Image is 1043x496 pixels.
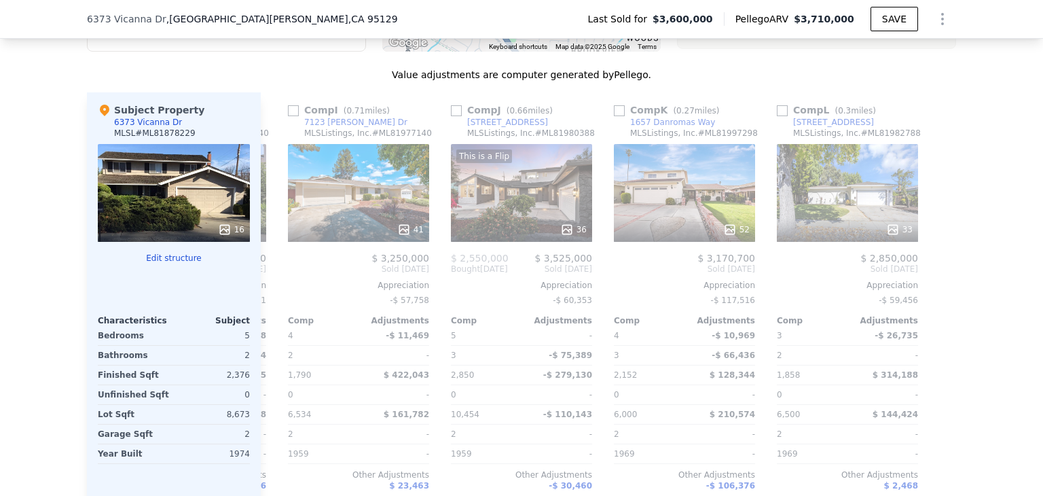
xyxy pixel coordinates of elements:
[348,14,398,24] span: , CA 95129
[166,12,398,26] span: , [GEOGRAPHIC_DATA][PERSON_NAME]
[684,315,755,326] div: Adjustments
[98,425,171,444] div: Garage Sqft
[451,390,456,400] span: 0
[98,315,174,326] div: Characteristics
[288,117,407,128] a: 7123 [PERSON_NAME] Dr
[777,315,847,326] div: Comp
[777,117,874,128] a: [STREET_ADDRESS]
[508,264,592,274] span: Sold [DATE]
[614,315,684,326] div: Comp
[451,331,456,340] span: 5
[614,264,755,274] span: Sold [DATE]
[288,103,395,117] div: Comp I
[777,470,918,480] div: Other Adjustments
[929,5,956,33] button: Show Options
[451,280,592,291] div: Appreciation
[614,470,755,480] div: Other Adjustments
[553,296,592,305] span: -$ 60,353
[777,390,782,400] span: 0
[390,296,429,305] span: -$ 57,758
[177,385,250,404] div: 0
[687,425,755,444] div: -
[860,253,918,264] span: $ 2,850,000
[710,410,755,419] span: $ 210,574
[386,34,431,52] a: Open this area in Google Maps (opens a new window)
[451,444,519,463] div: 1959
[467,117,548,128] div: [STREET_ADDRESS]
[451,370,474,380] span: 2,850
[177,326,250,345] div: 5
[489,42,547,52] button: Keyboard shortcuts
[614,390,619,400] span: 0
[386,34,431,52] img: Google
[288,315,359,326] div: Comp
[653,12,713,26] span: $3,600,000
[614,346,682,365] div: 3
[829,106,881,116] span: ( miles)
[288,264,429,274] span: Sold [DATE]
[451,253,509,264] span: $ 2,550,000
[397,223,424,236] div: 41
[509,106,528,116] span: 0.66
[794,14,854,24] span: $3,710,000
[524,425,592,444] div: -
[777,103,881,117] div: Comp L
[614,444,682,463] div: 1969
[521,315,592,326] div: Adjustments
[614,103,725,117] div: Comp K
[543,370,592,380] span: -$ 279,130
[384,370,429,380] span: $ 422,043
[384,410,429,419] span: $ 161,782
[873,410,918,419] span: $ 144,424
[361,346,429,365] div: -
[534,253,592,264] span: $ 3,525,000
[218,223,244,236] div: 16
[850,444,918,463] div: -
[451,429,456,439] span: 2
[711,296,755,305] span: -$ 117,516
[338,106,395,116] span: ( miles)
[614,429,619,439] span: 2
[451,103,558,117] div: Comp J
[777,370,800,380] span: 1,858
[98,444,171,463] div: Year Built
[543,410,592,419] span: -$ 110,143
[777,346,845,365] div: 2
[630,128,758,139] div: MLSListings, Inc. # ML81997298
[98,366,171,385] div: Finished Sqft
[456,149,512,163] div: This is a Flip
[288,470,429,480] div: Other Adjustments
[386,331,429,340] span: -$ 11,469
[451,264,480,274] span: Bought
[638,43,657,50] a: Terms (opens in new tab)
[524,444,592,463] div: -
[451,470,592,480] div: Other Adjustments
[174,315,250,326] div: Subject
[884,481,918,491] span: $ 2,468
[114,128,196,139] div: MLSL # ML81878229
[87,68,956,82] div: Value adjustments are computer generated by Pellego .
[886,223,913,236] div: 33
[847,315,918,326] div: Adjustments
[850,346,918,365] div: -
[98,385,171,404] div: Unfinished Sqft
[667,106,725,116] span: ( miles)
[501,106,558,116] span: ( miles)
[87,12,166,26] span: 6373 Vicanna Dr
[777,410,800,419] span: 6,500
[98,103,204,117] div: Subject Property
[304,128,432,139] div: MLSListings, Inc. # ML81977140
[555,43,629,50] span: Map data ©2025 Google
[361,444,429,463] div: -
[451,315,521,326] div: Comp
[710,370,755,380] span: $ 128,344
[177,405,250,424] div: 8,673
[777,429,782,439] span: 2
[98,326,171,345] div: Bedrooms
[451,264,508,274] div: [DATE]
[777,444,845,463] div: 1969
[177,444,250,463] div: 1974
[177,346,250,365] div: 2
[371,253,429,264] span: $ 3,250,000
[346,106,365,116] span: 0.71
